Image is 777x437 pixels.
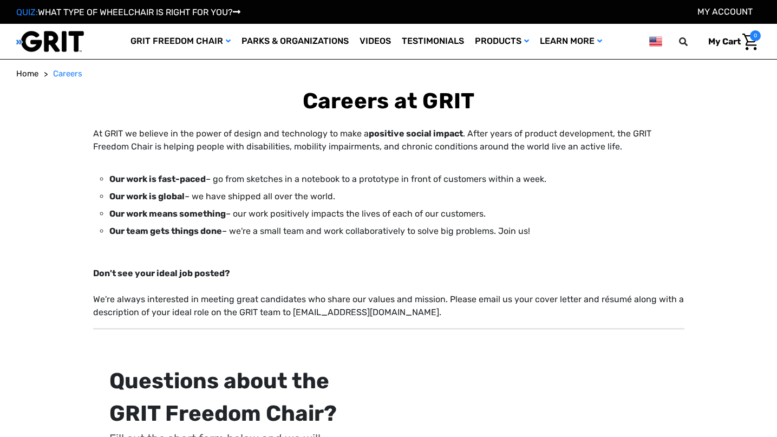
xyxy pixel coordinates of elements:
a: Account [697,6,753,17]
a: Careers [53,68,82,80]
span: Home [16,69,38,79]
li: – we have shipped all over the world. [109,188,684,205]
strong: Don't see your ideal job posted? [93,268,230,278]
span: 0 [750,30,761,41]
span: Careers [53,69,82,79]
span: QUIZ: [16,7,38,17]
strong: positive social impact [369,128,463,139]
a: Videos [354,24,396,59]
a: Cart with 0 items [700,30,761,53]
p: We're always interested in meeting great candidates who share our values and mission. Please emai... [93,267,684,319]
a: Products [469,24,534,59]
a: Testimonials [396,24,469,59]
nav: Breadcrumb [16,68,761,80]
a: Parks & Organizations [236,24,354,59]
strong: Our work is global [109,191,185,201]
span: My Cart [708,36,741,47]
b: Careers at GRIT [303,88,475,114]
li: – go from sketches in a notebook to a prototype in front of customers within a week. [109,171,684,188]
strong: Our work is fast-paced [109,174,206,184]
a: QUIZ:WHAT TYPE OF WHEELCHAIR IS RIGHT FOR YOU? [16,7,240,17]
strong: Our team gets things done [109,226,222,236]
li: – we're a small team and work collaboratively to solve big problems. Join us! [109,223,684,240]
strong: Our work means something [109,208,226,219]
a: GRIT Freedom Chair [125,24,236,59]
a: Home [16,68,38,80]
input: Search [684,30,700,53]
img: us.png [649,35,662,48]
p: At GRIT we believe in the power of design and technology to make a . After years of product devel... [93,127,684,153]
li: – our work positively impacts the lives of each of our customers. [109,205,684,223]
img: Cart [742,34,758,50]
a: Learn More [534,24,608,59]
img: GRIT All-Terrain Wheelchair and Mobility Equipment [16,30,84,53]
div: Questions about the GRIT Freedom Chair? [109,365,351,430]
